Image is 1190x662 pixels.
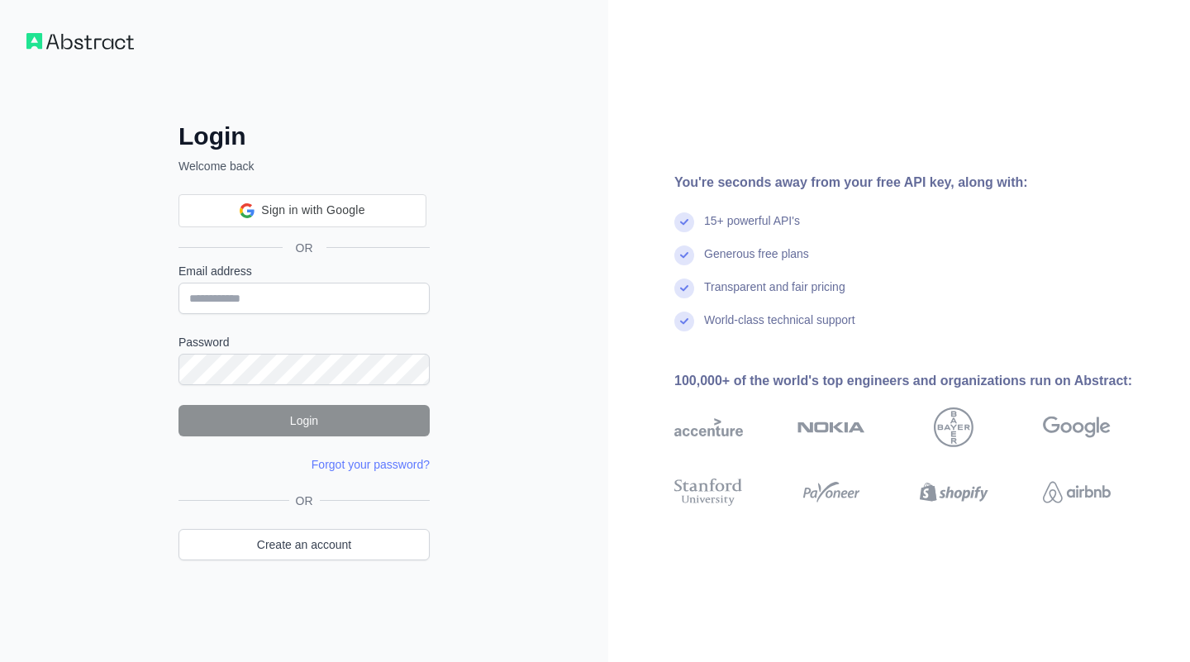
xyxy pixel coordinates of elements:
[1043,407,1111,447] img: google
[283,240,326,256] span: OR
[289,493,320,509] span: OR
[312,458,430,471] a: Forgot your password?
[934,407,973,447] img: bayer
[920,475,988,509] img: shopify
[674,279,694,298] img: check mark
[674,475,743,509] img: stanford university
[178,263,430,279] label: Email address
[674,212,694,232] img: check mark
[704,245,809,279] div: Generous free plans
[26,33,134,50] img: Workflow
[704,212,800,245] div: 15+ powerful API's
[178,121,430,151] h2: Login
[674,173,1164,193] div: You're seconds away from your free API key, along with:
[704,279,845,312] div: Transparent and fair pricing
[674,312,694,331] img: check mark
[178,334,430,350] label: Password
[178,529,430,560] a: Create an account
[674,407,743,447] img: accenture
[261,202,364,219] span: Sign in with Google
[674,371,1164,391] div: 100,000+ of the world's top engineers and organizations run on Abstract:
[1043,475,1111,509] img: airbnb
[797,407,866,447] img: nokia
[797,475,866,509] img: payoneer
[178,405,430,436] button: Login
[704,312,855,345] div: World-class technical support
[178,194,426,227] div: Sign in with Google
[674,245,694,265] img: check mark
[178,158,430,174] p: Welcome back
